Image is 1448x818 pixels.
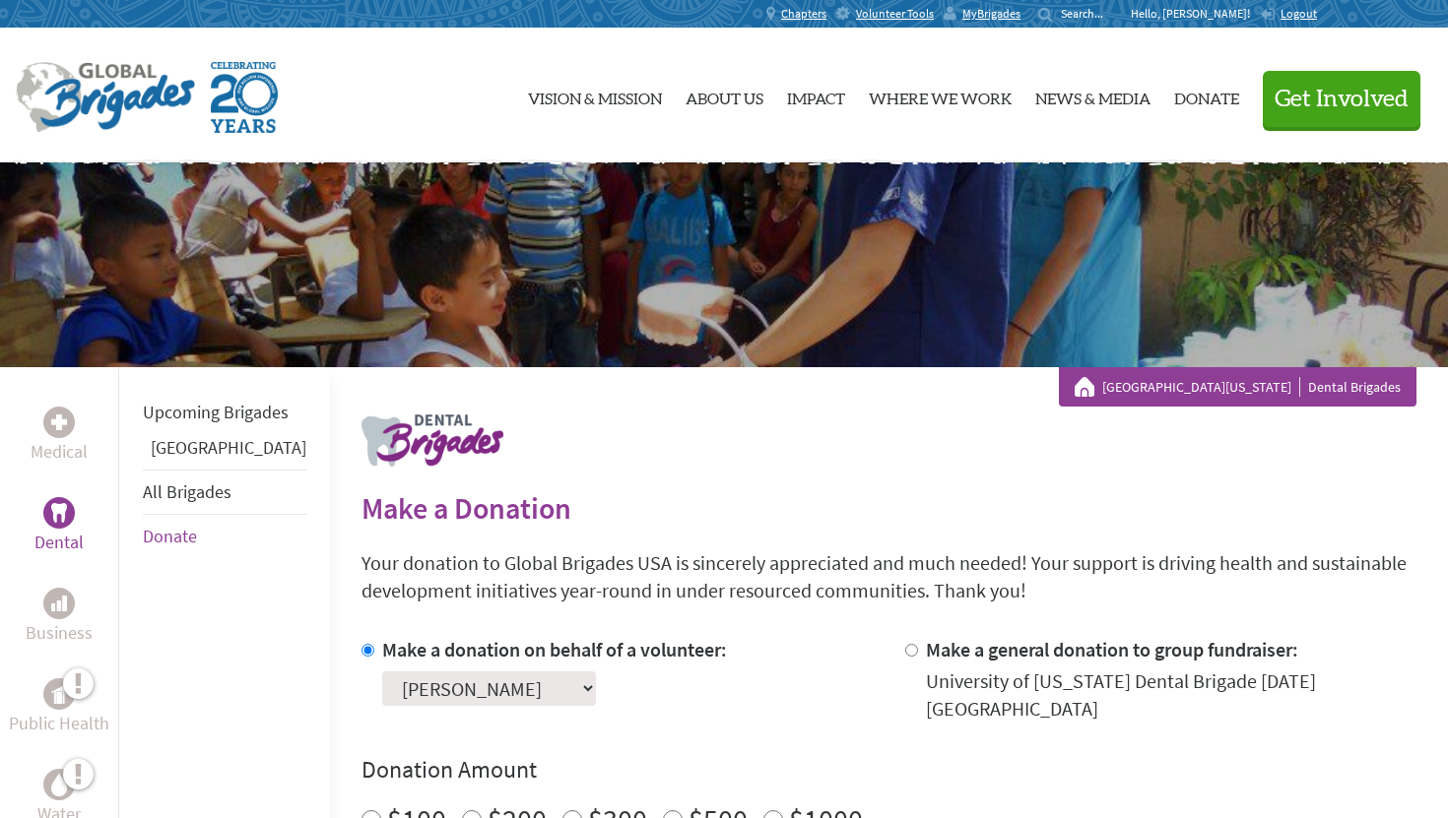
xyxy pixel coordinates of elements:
[143,470,306,515] li: All Brigades
[34,497,84,556] a: DentalDental
[362,549,1416,604] p: Your donation to Global Brigades USA is sincerely appreciated and much needed! Your support is dr...
[1281,6,1317,21] span: Logout
[362,754,1416,786] h4: Donation Amount
[382,637,727,661] label: Make a donation on behalf of a volunteer:
[31,407,88,466] a: MedicalMedical
[1061,6,1117,21] input: Search...
[43,769,75,800] div: Water
[1131,6,1260,22] p: Hello, [PERSON_NAME]!
[43,497,75,529] div: Dental
[143,391,306,434] li: Upcoming Brigades
[143,434,306,470] li: Greece
[143,401,289,423] a: Upcoming Brigades
[856,6,934,22] span: Volunteer Tools
[869,44,1012,147] a: Where We Work
[528,44,662,147] a: Vision & Mission
[1075,377,1401,397] div: Dental Brigades
[1102,377,1300,397] a: [GEOGRAPHIC_DATA][US_STATE]
[26,619,93,647] p: Business
[211,62,278,133] img: Global Brigades Celebrating 20 Years
[16,62,195,133] img: Global Brigades Logo
[926,667,1417,723] div: University of [US_STATE] Dental Brigade [DATE] [GEOGRAPHIC_DATA]
[51,596,67,611] img: Business
[926,637,1298,661] label: Make a general donation to group fundraiser:
[43,678,75,710] div: Public Health
[31,438,88,466] p: Medical
[143,525,197,547] a: Donate
[362,414,503,467] img: logo-dental.png
[143,480,231,503] a: All Brigades
[43,407,75,438] div: Medical
[686,44,763,147] a: About Us
[26,588,93,647] a: BusinessBusiness
[34,529,84,556] p: Dental
[143,515,306,558] li: Donate
[1263,71,1420,127] button: Get Involved
[51,414,67,430] img: Medical
[1035,44,1151,147] a: News & Media
[51,773,67,795] img: Water
[51,684,67,704] img: Public Health
[787,44,845,147] a: Impact
[43,588,75,619] div: Business
[1174,44,1239,147] a: Donate
[151,436,306,459] a: [GEOGRAPHIC_DATA]
[9,710,109,737] p: Public Health
[1275,88,1409,111] span: Get Involved
[1260,6,1317,22] a: Logout
[962,6,1020,22] span: MyBrigades
[51,503,67,522] img: Dental
[362,490,1416,526] h2: Make a Donation
[9,678,109,737] a: Public HealthPublic Health
[781,6,826,22] span: Chapters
